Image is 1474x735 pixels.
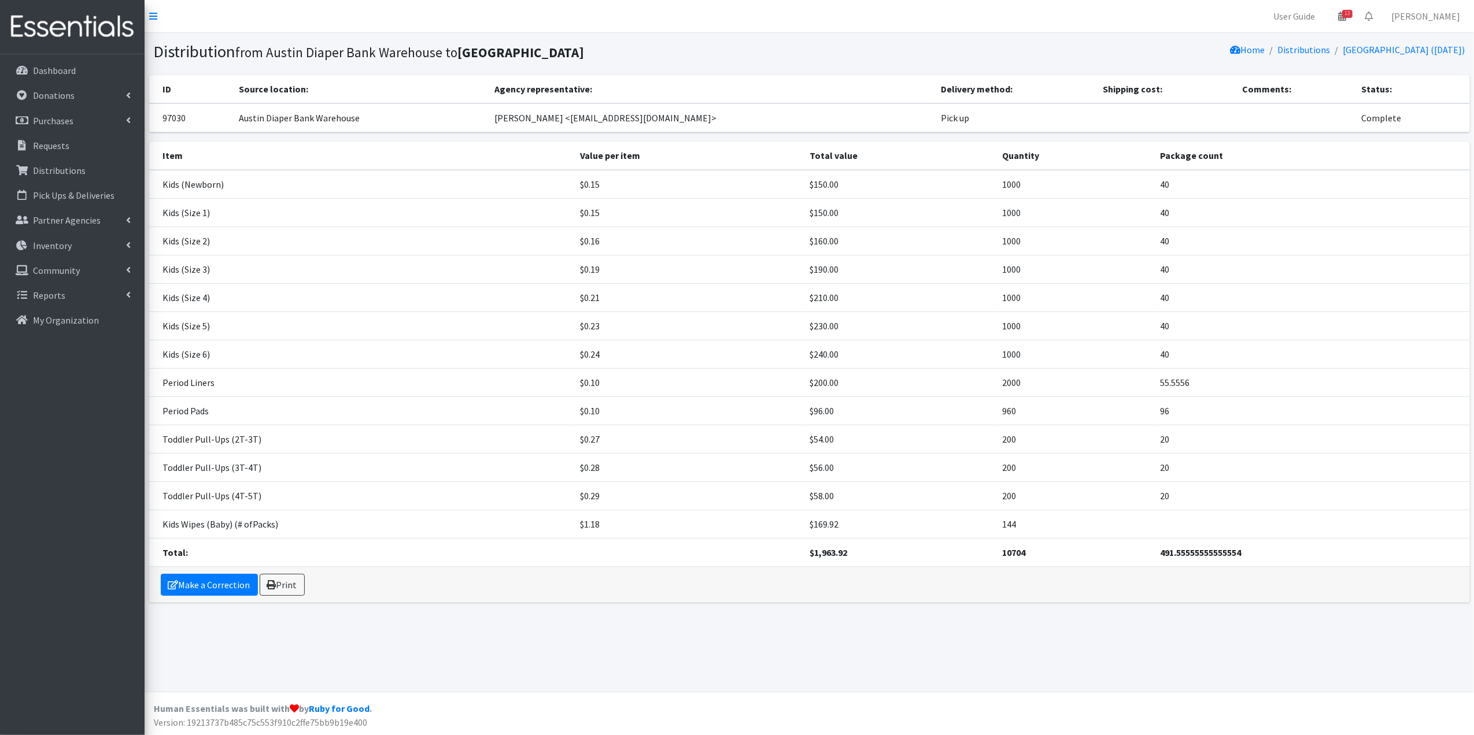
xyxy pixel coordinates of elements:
td: [PERSON_NAME] <[EMAIL_ADDRESS][DOMAIN_NAME]> [487,103,934,132]
td: 960 [995,396,1153,425]
td: 55.5556 [1154,368,1470,396]
th: Agency representative: [487,75,934,103]
th: Comments: [1235,75,1354,103]
td: 40 [1154,198,1470,227]
td: 20 [1154,481,1470,510]
td: $0.29 [573,481,803,510]
p: Purchases [33,115,73,127]
strong: Total: [163,547,189,558]
a: Donations [5,84,140,107]
td: 1000 [995,311,1153,340]
td: Period Liners [149,368,573,396]
b: [GEOGRAPHIC_DATA] [458,44,585,61]
small: from Austin Diaper Bank Warehouse to [236,44,585,61]
a: Purchases [5,109,140,132]
td: $160.00 [803,227,996,255]
p: Inventory [33,240,72,251]
td: $96.00 [803,396,996,425]
a: Home [1231,44,1265,55]
td: $169.92 [803,510,996,538]
a: Dashboard [5,59,140,82]
a: Requests [5,134,140,157]
td: $0.27 [573,425,803,453]
td: 1000 [995,340,1153,368]
td: 1000 [995,198,1153,227]
p: Requests [33,140,69,151]
a: Partner Agencies [5,209,140,232]
a: [PERSON_NAME] [1382,5,1469,28]
p: Community [33,265,80,276]
a: Pick Ups & Deliveries [5,184,140,207]
a: User Guide [1264,5,1324,28]
td: $0.19 [573,255,803,283]
td: Kids (Newborn) [149,170,573,199]
td: $0.10 [573,396,803,425]
span: Version: 19213737b485c75c553f910c2ffe75bb9b19e400 [154,717,367,728]
td: $54.00 [803,425,996,453]
td: 40 [1154,283,1470,311]
td: 40 [1154,255,1470,283]
a: Make a Correction [161,574,258,596]
a: Inventory [5,234,140,257]
td: $0.10 [573,368,803,396]
td: Kids Wipes (Baby) (# ofPacks) [149,510,573,538]
td: 144 [995,510,1153,538]
p: Reports [33,289,65,301]
td: Pick up [934,103,1096,132]
td: 20 [1154,425,1470,453]
a: Distributions [1278,44,1331,55]
td: 20 [1154,453,1470,481]
td: Kids (Size 2) [149,227,573,255]
td: $58.00 [803,481,996,510]
th: Item [149,142,573,170]
a: Ruby for Good [309,703,370,714]
th: Shipping cost: [1096,75,1236,103]
strong: 10704 [1002,547,1025,558]
td: 40 [1154,227,1470,255]
p: Pick Ups & Deliveries [33,190,114,201]
td: 1000 [995,227,1153,255]
td: 96 [1154,396,1470,425]
th: Value per item [573,142,803,170]
a: Community [5,259,140,282]
td: 40 [1154,170,1470,199]
a: [GEOGRAPHIC_DATA] ([DATE]) [1343,44,1465,55]
td: $190.00 [803,255,996,283]
td: Kids (Size 3) [149,255,573,283]
td: Period Pads [149,396,573,425]
td: Toddler Pull-Ups (4T-5T) [149,481,573,510]
td: $150.00 [803,198,996,227]
td: $230.00 [803,311,996,340]
strong: 491.55555555555554 [1161,547,1242,558]
a: Reports [5,284,140,307]
td: $0.15 [573,198,803,227]
td: $210.00 [803,283,996,311]
td: $56.00 [803,453,996,481]
td: $1.18 [573,510,803,538]
td: Toddler Pull-Ups (2T-3T) [149,425,573,453]
a: 13 [1329,5,1355,28]
td: $150.00 [803,170,996,199]
td: $0.23 [573,311,803,340]
td: Kids (Size 5) [149,311,573,340]
p: My Organization [33,314,99,326]
th: Total value [803,142,996,170]
p: Dashboard [33,65,76,76]
th: Quantity [995,142,1153,170]
td: $200.00 [803,368,996,396]
a: Distributions [5,159,140,182]
td: 2000 [995,368,1153,396]
strong: Human Essentials was built with by . [154,703,372,714]
td: Toddler Pull-Ups (3T-4T) [149,453,573,481]
td: $240.00 [803,340,996,368]
h1: Distribution [154,42,806,62]
td: $0.15 [573,170,803,199]
a: Print [260,574,305,596]
span: 13 [1342,10,1353,18]
td: 1000 [995,255,1153,283]
td: Kids (Size 6) [149,340,573,368]
th: Status: [1355,75,1470,103]
td: 97030 [149,103,232,132]
th: Package count [1154,142,1470,170]
td: $0.21 [573,283,803,311]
